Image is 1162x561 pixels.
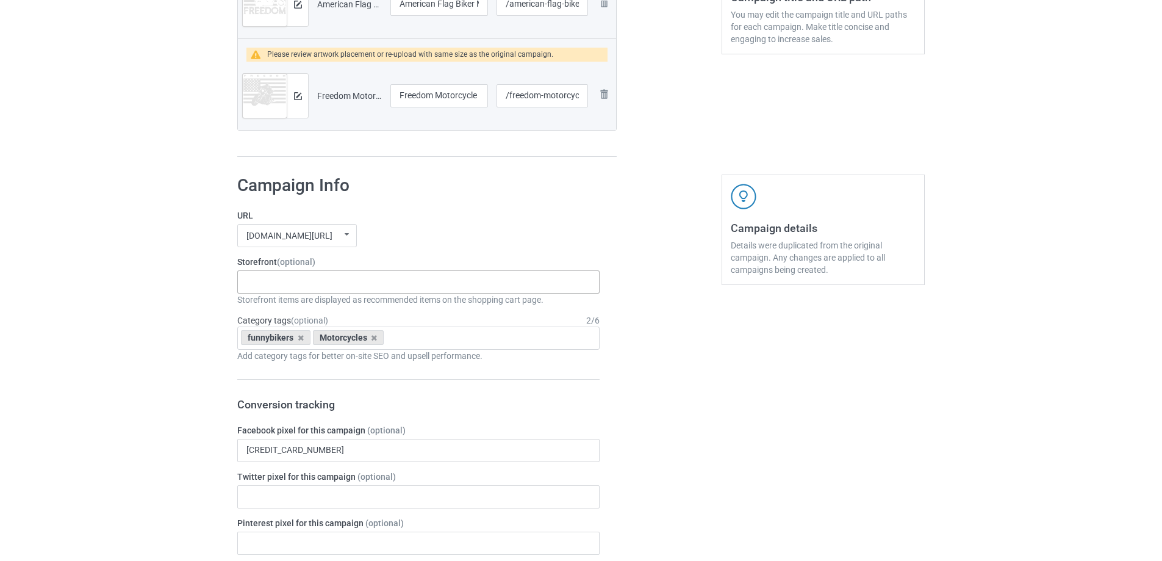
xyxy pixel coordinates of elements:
[243,74,287,126] img: original.png
[251,50,267,59] img: warning
[241,330,310,345] div: funnybikers
[267,48,553,62] div: Please review artwork placement or re-upload with same size as the original campaign.
[237,350,600,362] div: Add category tags for better on-site SEO and upsell performance.
[237,517,600,529] label: Pinterest pixel for this campaign
[237,397,600,411] h3: Conversion tracking
[313,330,384,345] div: Motorcycles
[597,87,611,101] img: svg+xml;base64,PD94bWwgdmVyc2lvbj0iMS4wIiBlbmNvZGluZz0iVVRGLTgiPz4KPHN2ZyB3aWR0aD0iMjhweCIgaGVpZ2...
[237,256,600,268] label: Storefront
[731,9,916,45] div: You may edit the campaign title and URL paths for each campaign. Make title concise and engaging ...
[246,231,332,240] div: [DOMAIN_NAME][URL]
[237,294,600,306] div: Storefront items are displayed as recommended items on the shopping cart page.
[237,209,600,222] label: URL
[237,314,328,327] label: Category tags
[294,92,302,100] img: svg+xml;base64,PD94bWwgdmVyc2lvbj0iMS4wIiBlbmNvZGluZz0iVVRGLTgiPz4KPHN2ZyB3aWR0aD0iMTRweCIgaGVpZ2...
[731,221,916,235] h3: Campaign details
[237,424,600,436] label: Facebook pixel for this campaign
[586,314,600,327] div: 2 / 6
[367,425,406,435] span: (optional)
[365,518,404,528] span: (optional)
[357,472,396,482] span: (optional)
[731,239,916,276] div: Details were duplicated from the original campaign. Any changes are applied to all campaigns bein...
[277,257,315,267] span: (optional)
[291,316,328,325] span: (optional)
[317,90,382,102] div: Freedom Motorcycle Biker Usa Flag.png
[294,1,302,9] img: svg+xml;base64,PD94bWwgdmVyc2lvbj0iMS4wIiBlbmNvZGluZz0iVVRGLTgiPz4KPHN2ZyB3aWR0aD0iMTRweCIgaGVpZ2...
[237,175,600,197] h1: Campaign Info
[731,184,756,209] img: svg+xml;base64,PD94bWwgdmVyc2lvbj0iMS4wIiBlbmNvZGluZz0iVVRGLTgiPz4KPHN2ZyB3aWR0aD0iNDJweCIgaGVpZ2...
[237,471,600,483] label: Twitter pixel for this campaign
